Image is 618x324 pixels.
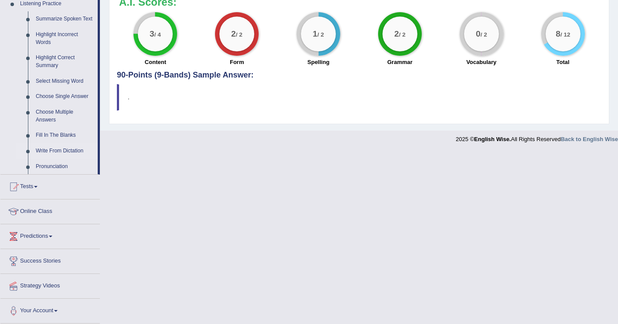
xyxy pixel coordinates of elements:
big: 2 [231,29,236,39]
big: 3 [150,29,154,39]
a: Pronunciation [32,159,98,175]
small: / 4 [154,31,161,38]
a: Tests [0,175,100,196]
a: Summarize Spoken Text [32,11,98,27]
label: Spelling [307,58,330,66]
blockquote: . [117,84,601,111]
a: Strategy Videos [0,274,100,296]
small: / 2 [399,31,406,38]
a: Fill In The Blanks [32,128,98,143]
div: 2025 © All Rights Reserved [456,131,618,143]
label: Total [557,58,570,66]
big: 8 [556,29,560,39]
label: Form [230,58,244,66]
big: 1 [313,29,318,39]
small: / 2 [236,31,242,38]
a: Select Missing Word [32,74,98,89]
label: Content [145,58,166,66]
a: Highlight Incorrect Words [32,27,98,50]
a: Back to English Wise [561,136,618,142]
small: / 2 [318,31,324,38]
small: / 2 [480,31,487,38]
a: Choose Multiple Answers [32,105,98,128]
strong: English Wise. [474,136,511,142]
a: Online Class [0,199,100,221]
a: Choose Single Answer [32,89,98,105]
big: 2 [394,29,399,39]
a: Highlight Correct Summary [32,50,98,73]
a: Predictions [0,224,100,246]
a: Write From Dictation [32,143,98,159]
label: Grammar [387,58,413,66]
a: Success Stories [0,249,100,271]
a: Your Account [0,299,100,321]
label: Vocabulary [466,58,496,66]
big: 0 [476,29,481,39]
small: / 12 [560,31,570,38]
